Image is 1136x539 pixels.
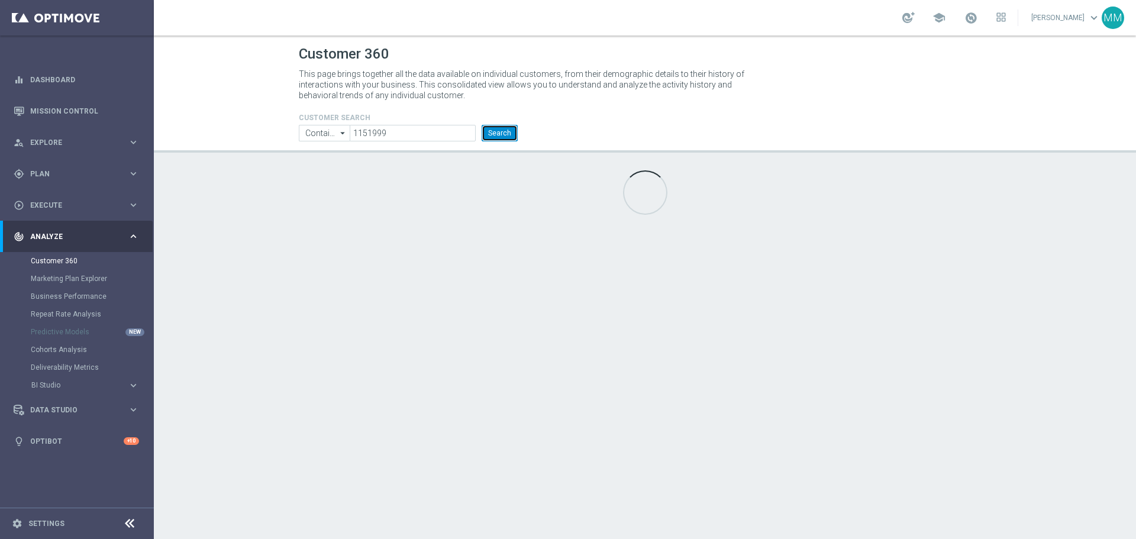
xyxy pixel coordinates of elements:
[31,376,153,394] div: BI Studio
[1102,7,1124,29] div: MM
[13,75,140,85] button: equalizer Dashboard
[31,323,153,341] div: Predictive Models
[30,95,139,127] a: Mission Control
[14,137,24,148] i: person_search
[30,139,128,146] span: Explore
[14,169,24,179] i: gps_fixed
[13,201,140,210] button: play_circle_outline Execute keyboard_arrow_right
[14,436,24,447] i: lightbulb
[1087,11,1100,24] span: keyboard_arrow_down
[299,46,991,63] h1: Customer 360
[31,382,128,389] div: BI Studio
[482,125,518,141] button: Search
[932,11,945,24] span: school
[14,169,128,179] div: Plan
[128,199,139,211] i: keyboard_arrow_right
[128,404,139,415] i: keyboard_arrow_right
[31,380,140,390] button: BI Studio keyboard_arrow_right
[31,309,123,319] a: Repeat Rate Analysis
[30,406,128,414] span: Data Studio
[13,437,140,446] button: lightbulb Optibot +10
[12,518,22,529] i: settings
[299,125,350,141] input: Contains
[28,520,64,527] a: Settings
[31,292,123,301] a: Business Performance
[13,405,140,415] button: Data Studio keyboard_arrow_right
[31,382,116,389] span: BI Studio
[30,170,128,177] span: Plan
[30,425,124,457] a: Optibot
[128,380,139,391] i: keyboard_arrow_right
[299,114,518,122] h4: CUSTOMER SEARCH
[31,256,123,266] a: Customer 360
[31,270,153,288] div: Marketing Plan Explorer
[14,200,24,211] i: play_circle_outline
[31,341,153,359] div: Cohorts Analysis
[13,106,140,116] button: Mission Control
[337,125,349,141] i: arrow_drop_down
[125,328,144,336] div: NEW
[14,95,139,127] div: Mission Control
[30,202,128,209] span: Execute
[14,64,139,95] div: Dashboard
[1030,9,1102,27] a: [PERSON_NAME]keyboard_arrow_down
[13,232,140,241] button: track_changes Analyze keyboard_arrow_right
[128,231,139,242] i: keyboard_arrow_right
[31,274,123,283] a: Marketing Plan Explorer
[350,125,476,141] input: Enter CID, Email, name or phone
[30,64,139,95] a: Dashboard
[14,231,128,242] div: Analyze
[31,288,153,305] div: Business Performance
[13,138,140,147] button: person_search Explore keyboard_arrow_right
[13,169,140,179] button: gps_fixed Plan keyboard_arrow_right
[128,168,139,179] i: keyboard_arrow_right
[14,425,139,457] div: Optibot
[124,437,139,445] div: +10
[31,345,123,354] a: Cohorts Analysis
[31,252,153,270] div: Customer 360
[31,305,153,323] div: Repeat Rate Analysis
[128,137,139,148] i: keyboard_arrow_right
[31,363,123,372] a: Deliverability Metrics
[31,359,153,376] div: Deliverability Metrics
[299,69,754,101] p: This page brings together all the data available on individual customers, from their demographic ...
[14,137,128,148] div: Explore
[14,405,128,415] div: Data Studio
[14,75,24,85] i: equalizer
[14,231,24,242] i: track_changes
[14,200,128,211] div: Execute
[30,233,128,240] span: Analyze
